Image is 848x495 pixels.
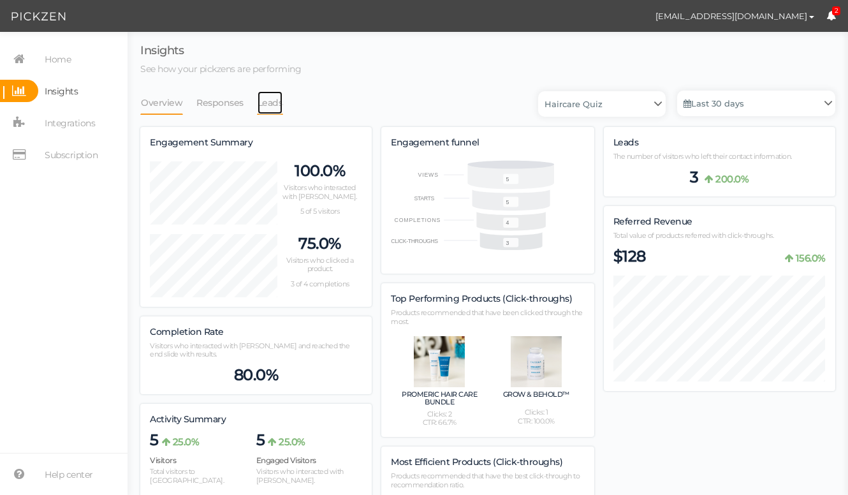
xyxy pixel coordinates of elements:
[391,308,583,326] span: Products recommended that have been clicked through the most.
[394,390,485,406] h4: PROMERIC HAIR CARE BUNDLE
[140,63,301,75] span: See how your pickzens are performing
[282,183,357,201] span: Visitors who interacted with [PERSON_NAME].
[507,176,510,182] text: 5
[418,172,439,178] text: VIEWS
[395,218,441,224] text: COMPLETIONS
[655,11,807,21] span: [EMAIL_ADDRESS][DOMAIN_NAME]
[503,390,569,404] h4: GROW & BEHOLD™
[690,168,699,187] span: 3
[277,234,362,253] p: 75.0%
[277,207,362,216] p: 5 of 5 visitors
[507,240,510,246] text: 3
[277,161,362,181] p: 100.0%
[613,137,639,149] label: Leads
[45,81,78,101] span: Insights
[150,431,159,450] span: 5
[140,43,184,57] span: Insights
[613,216,692,227] span: Referred Revenue
[423,410,457,428] span: Clicks: 2 CTR: 66.7%
[150,137,252,148] span: Engagement Summary
[150,455,176,465] span: Visitors
[518,408,555,426] span: Clicks: 1 CTR: 100.0%
[140,91,183,115] a: Overview
[279,436,305,448] b: 25.0%
[613,231,774,240] span: Total value of products referred with click-throughs.
[277,280,362,289] p: 3 of 4 completions
[507,199,510,205] text: 5
[150,341,349,359] span: Visitors who interacted with [PERSON_NAME] and reached the end slide with results.
[391,238,439,244] text: CLICK-THROUGHS
[796,252,826,264] b: 156.0%
[150,326,224,337] span: Completion Rate
[11,9,66,24] img: Pickzen logo
[613,247,646,266] span: $128
[286,256,354,274] span: Visitors who clicked a product.
[150,467,224,485] span: Total visitors to [GEOGRAPHIC_DATA].
[507,220,510,226] text: 4
[140,91,196,115] li: Overview
[234,366,279,385] span: 80.0%
[391,137,479,148] span: Engagement funnel
[621,5,643,27] img: e27a4a10dc8ab5c2416db8e1e0f57e81
[832,6,841,16] span: 2
[173,436,200,448] b: 25.0%
[677,91,835,116] a: Last 30 days
[414,195,435,202] text: STARTS
[613,152,792,161] span: The number of visitors who left their contact information.
[391,293,572,304] span: Top Performing Products (Click-throughs)
[256,467,344,485] span: Visitors who interacted with [PERSON_NAME].
[45,145,98,165] span: Subscription
[45,464,93,485] span: Help center
[257,91,296,115] li: Leads
[391,456,562,468] span: Most Efficient Products (Click-throughs)
[196,91,257,115] li: Responses
[256,455,316,465] span: Engaged Visitors
[256,431,265,450] span: 5
[715,173,749,185] b: 200.0%
[643,5,826,27] button: [EMAIL_ADDRESS][DOMAIN_NAME]
[391,471,580,489] span: Products recommended that have the best click-through to recommendation ratio.
[257,91,284,115] a: Leads
[150,413,226,425] span: Activity Summary
[196,91,244,115] a: Responses
[45,113,95,133] span: Integrations
[45,49,71,70] span: Home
